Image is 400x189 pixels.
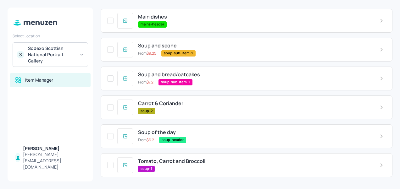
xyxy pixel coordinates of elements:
[17,51,24,58] div: S
[158,79,192,85] span: soup-sub-item-1
[13,33,88,39] div: Select Location
[138,43,177,49] span: Soup and scone
[138,72,200,78] span: Soup and bread/oatcakes
[138,137,154,143] p: From
[25,77,53,83] div: Item Manager
[28,45,75,64] div: Sodexo Scottish National Portrait Gallery
[138,51,156,56] p: From
[138,14,167,20] span: Main dishes
[138,22,167,27] span: mains-header
[138,79,153,85] p: From
[138,166,155,171] span: soup-1
[138,108,155,114] span: soup-2
[161,51,196,56] span: soup-sub-item-2
[147,51,156,56] span: $ 9.25
[138,100,183,106] span: Carrot & Coriander
[147,79,153,85] span: $ 7.2
[23,151,86,170] div: [PERSON_NAME][EMAIL_ADDRESS][DOMAIN_NAME]
[147,137,154,143] span: $ 6.2
[138,129,176,135] span: Soup of the day
[159,137,186,143] span: soup-header
[138,158,205,164] span: Tomato, Carrot and Broccoli
[23,145,86,152] div: [PERSON_NAME]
